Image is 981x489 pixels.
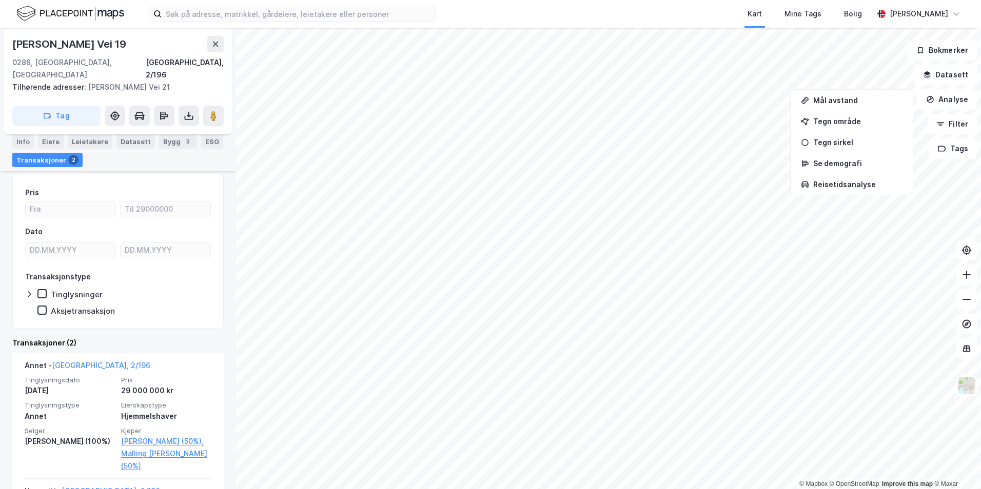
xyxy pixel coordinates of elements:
[38,134,64,149] div: Eiere
[162,6,436,22] input: Søk på adresse, matrikkel, gårdeiere, leietakere eller personer
[914,65,977,85] button: Datasett
[68,155,79,165] div: 2
[813,159,902,168] div: Se demografi
[26,201,115,217] input: Fra
[890,8,948,20] div: [PERSON_NAME]
[16,5,124,23] img: logo.f888ab2527a4732fd821a326f86c7f29.svg
[12,56,146,81] div: 0286, [GEOGRAPHIC_DATA], [GEOGRAPHIC_DATA]
[930,440,981,489] iframe: Chat Widget
[121,242,210,258] input: DD.MM.YYYY
[813,138,902,147] div: Tegn sirkel
[12,36,128,52] div: [PERSON_NAME] Vei 19
[25,426,115,435] span: Selger
[12,134,34,149] div: Info
[25,359,150,376] div: Annet -
[882,480,933,487] a: Improve this map
[908,40,977,60] button: Bokmerker
[121,384,211,397] div: 29 000 000 kr
[121,447,211,472] a: Malling [PERSON_NAME] (50%)
[929,138,977,159] button: Tags
[26,242,115,258] input: DD.MM.YYYY
[25,401,115,410] span: Tinglysningstype
[25,271,91,283] div: Transaksjonstype
[928,114,977,134] button: Filter
[844,8,862,20] div: Bolig
[25,410,115,422] div: Annet
[25,435,115,447] div: [PERSON_NAME] (100%)
[51,306,115,316] div: Aksjetransaksjon
[917,89,977,110] button: Analyse
[183,136,193,147] div: 3
[159,134,197,149] div: Bygg
[830,480,879,487] a: OpenStreetMap
[121,376,211,384] span: Pris
[813,96,902,105] div: Mål avstand
[12,153,83,167] div: Transaksjoner
[930,440,981,489] div: Kontrollprogram for chat
[12,81,215,93] div: [PERSON_NAME] Vei 21
[52,361,150,370] a: [GEOGRAPHIC_DATA], 2/196
[12,83,88,91] span: Tilhørende adresser:
[799,480,828,487] a: Mapbox
[813,180,902,189] div: Reisetidsanalyse
[121,401,211,410] span: Eierskapstype
[121,435,211,447] a: [PERSON_NAME] (50%),
[146,56,224,81] div: [GEOGRAPHIC_DATA], 2/196
[957,376,976,395] img: Z
[25,384,115,397] div: [DATE]
[748,8,762,20] div: Kart
[201,134,223,149] div: ESG
[68,134,112,149] div: Leietakere
[12,106,101,126] button: Tag
[12,337,224,349] div: Transaksjoner (2)
[121,410,211,422] div: Hjemmelshaver
[25,226,43,238] div: Dato
[51,290,103,299] div: Tinglysninger
[121,201,210,217] input: Til 29000000
[121,426,211,435] span: Kjøper
[116,134,155,149] div: Datasett
[813,117,902,126] div: Tegn område
[25,376,115,384] span: Tinglysningsdato
[784,8,821,20] div: Mine Tags
[25,187,39,199] div: Pris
